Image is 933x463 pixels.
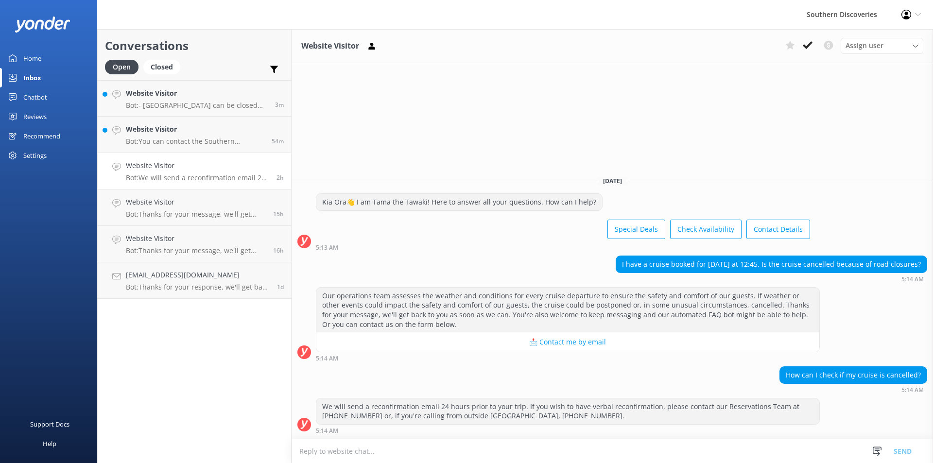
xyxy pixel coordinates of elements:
div: Home [23,49,41,68]
a: [EMAIL_ADDRESS][DOMAIN_NAME]Bot:Thanks for your response, we'll get back to you as soon as we can... [98,262,291,299]
button: Contact Details [746,220,810,239]
div: Help [43,434,56,453]
div: How can I check if my cruise is cancelled? [780,367,927,383]
div: Settings [23,146,47,165]
h4: Website Visitor [126,197,266,207]
span: Sep 27 2025 05:14am (UTC +12:00) Pacific/Auckland [276,173,284,182]
div: Sep 27 2025 05:14am (UTC +12:00) Pacific/Auckland [316,355,820,361]
div: Sep 27 2025 05:14am (UTC +12:00) Pacific/Auckland [616,275,927,282]
div: Support Docs [30,414,69,434]
span: Assign user [846,40,883,51]
h4: Website Visitor [126,124,264,135]
button: 📩 Contact me by email [316,332,819,352]
span: Sep 26 2025 04:14pm (UTC +12:00) Pacific/Auckland [273,210,284,218]
strong: 5:14 AM [316,356,338,361]
a: Website VisitorBot:We will send a reconfirmation email 24 hours prior to your trip. If you wish t... [98,153,291,189]
strong: 5:13 AM [316,245,338,251]
h4: Website Visitor [126,233,266,244]
h3: Website Visitor [301,40,359,52]
img: yonder-white-logo.png [15,17,70,33]
a: Website VisitorBot:Thanks for your message, we'll get back to you as soon as we can. You're also ... [98,189,291,226]
div: Open [105,60,138,74]
p: Bot: - [GEOGRAPHIC_DATA] can be closed with little or no warning from the Land Transport Authorit... [126,101,268,110]
h4: [EMAIL_ADDRESS][DOMAIN_NAME] [126,270,270,280]
span: Sep 26 2025 03:08pm (UTC +12:00) Pacific/Auckland [273,246,284,255]
button: Check Availability [670,220,742,239]
strong: 5:14 AM [901,387,924,393]
p: Bot: We will send a reconfirmation email 24 hours prior to your trip. If you wish to have verbal ... [126,173,269,182]
p: Bot: Thanks for your message, we'll get back to you as soon as we can. You're also welcome to kee... [126,210,266,219]
a: Closed [143,61,185,72]
div: I have a cruise booked for [DATE] at 12:45. Is the cruise cancelled because of road closures? [616,256,927,273]
h2: Conversations [105,36,284,55]
div: Kia Ora👋 I am Tama the Tawaki! Here to answer all your questions. How can I help? [316,194,602,210]
span: Sep 27 2025 06:47am (UTC +12:00) Pacific/Auckland [272,137,284,145]
a: Open [105,61,143,72]
div: Sep 27 2025 05:14am (UTC +12:00) Pacific/Auckland [316,427,820,434]
span: [DATE] [597,177,628,185]
div: Our operations team assesses the weather and conditions for every cruise departure to ensure the ... [316,288,819,332]
div: Chatbot [23,87,47,107]
div: Closed [143,60,180,74]
h4: Website Visitor [126,160,269,171]
a: Website VisitorBot:You can contact the Southern Discoveries team by phone at [PHONE_NUMBER] withi... [98,117,291,153]
div: Sep 27 2025 05:14am (UTC +12:00) Pacific/Auckland [779,386,927,393]
strong: 5:14 AM [901,276,924,282]
button: Special Deals [607,220,665,239]
strong: 5:14 AM [316,428,338,434]
div: Assign User [841,38,923,53]
p: Bot: Thanks for your response, we'll get back to you as soon as we can during opening hours. [126,283,270,292]
a: Website VisitorBot:Thanks for your message, we'll get back to you as soon as we can. You're also ... [98,226,291,262]
div: We will send a reconfirmation email 24 hours prior to your trip. If you wish to have verbal recon... [316,398,819,424]
span: Sep 26 2025 06:49am (UTC +12:00) Pacific/Auckland [277,283,284,291]
h4: Website Visitor [126,88,268,99]
div: Inbox [23,68,41,87]
div: Recommend [23,126,60,146]
p: Bot: Thanks for your message, we'll get back to you as soon as we can. You're also welcome to kee... [126,246,266,255]
div: Reviews [23,107,47,126]
p: Bot: You can contact the Southern Discoveries team by phone at [PHONE_NUMBER] within [GEOGRAPHIC_... [126,137,264,146]
span: Sep 27 2025 07:38am (UTC +12:00) Pacific/Auckland [275,101,284,109]
div: Sep 27 2025 05:13am (UTC +12:00) Pacific/Auckland [316,244,810,251]
a: Website VisitorBot:- [GEOGRAPHIC_DATA] can be closed with little or no warning from the Land Tran... [98,80,291,117]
